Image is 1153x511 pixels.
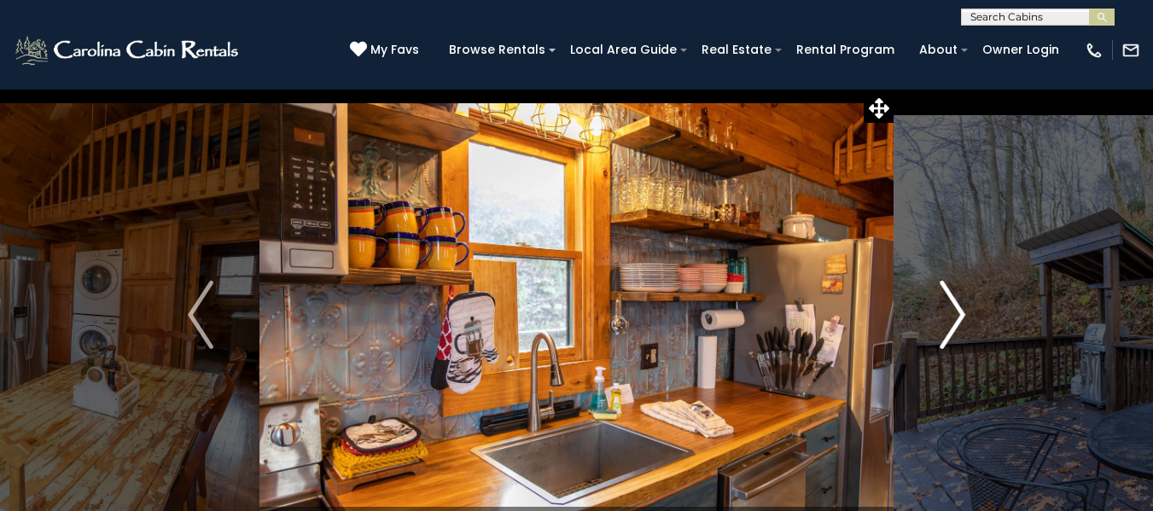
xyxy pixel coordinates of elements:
img: White-1-2.png [13,33,243,67]
img: arrow [940,281,965,349]
a: About [911,37,966,63]
a: My Favs [350,41,423,60]
a: Browse Rentals [440,37,554,63]
a: Real Estate [693,37,780,63]
a: Rental Program [788,37,903,63]
img: mail-regular-white.png [1121,41,1140,60]
a: Local Area Guide [562,37,685,63]
span: My Favs [370,41,419,59]
img: phone-regular-white.png [1085,41,1104,60]
a: Owner Login [974,37,1068,63]
img: arrow [188,281,213,349]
